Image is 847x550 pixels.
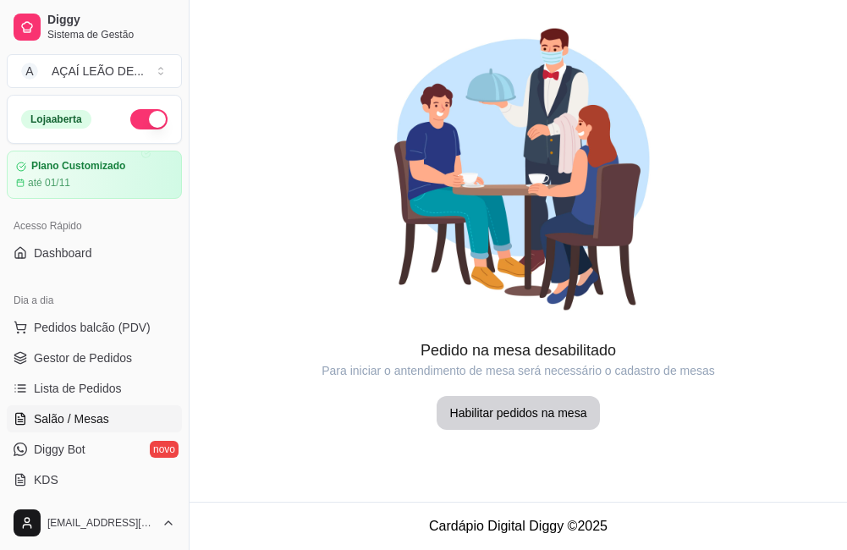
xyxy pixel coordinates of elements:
span: Sistema de Gestão [47,28,175,41]
a: Plano Customizadoaté 01/11 [7,151,182,199]
a: KDS [7,466,182,493]
span: Dashboard [34,245,92,261]
button: Alterar Status [130,109,168,129]
article: Para iniciar o antendimento de mesa será necessário o cadastro de mesas [190,362,847,379]
a: Diggy Botnovo [7,436,182,463]
span: Diggy [47,13,175,28]
a: Lista de Pedidos [7,375,182,402]
span: Salão / Mesas [34,410,109,427]
span: Gestor de Pedidos [34,349,132,366]
div: Dia a dia [7,287,182,314]
a: Dashboard [7,239,182,267]
span: Lista de Pedidos [34,380,122,397]
div: Acesso Rápido [7,212,182,239]
div: Loja aberta [21,110,91,129]
span: Pedidos balcão (PDV) [34,319,151,336]
span: [EMAIL_ADDRESS][DOMAIN_NAME] [47,516,155,530]
span: A [21,63,38,80]
button: Select a team [7,54,182,88]
button: Pedidos balcão (PDV) [7,314,182,341]
a: DiggySistema de Gestão [7,7,182,47]
footer: Cardápio Digital Diggy © 2025 [190,502,847,550]
span: KDS [34,471,58,488]
div: AÇAÍ LEÃO DE ... [52,63,144,80]
a: Salão / Mesas [7,405,182,432]
a: Gestor de Pedidos [7,344,182,371]
span: Diggy Bot [34,441,85,458]
button: Habilitar pedidos na mesa [437,396,601,430]
article: Plano Customizado [31,160,125,173]
article: até 01/11 [28,176,70,190]
button: [EMAIL_ADDRESS][DOMAIN_NAME] [7,503,182,543]
article: Pedido na mesa desabilitado [190,338,847,362]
